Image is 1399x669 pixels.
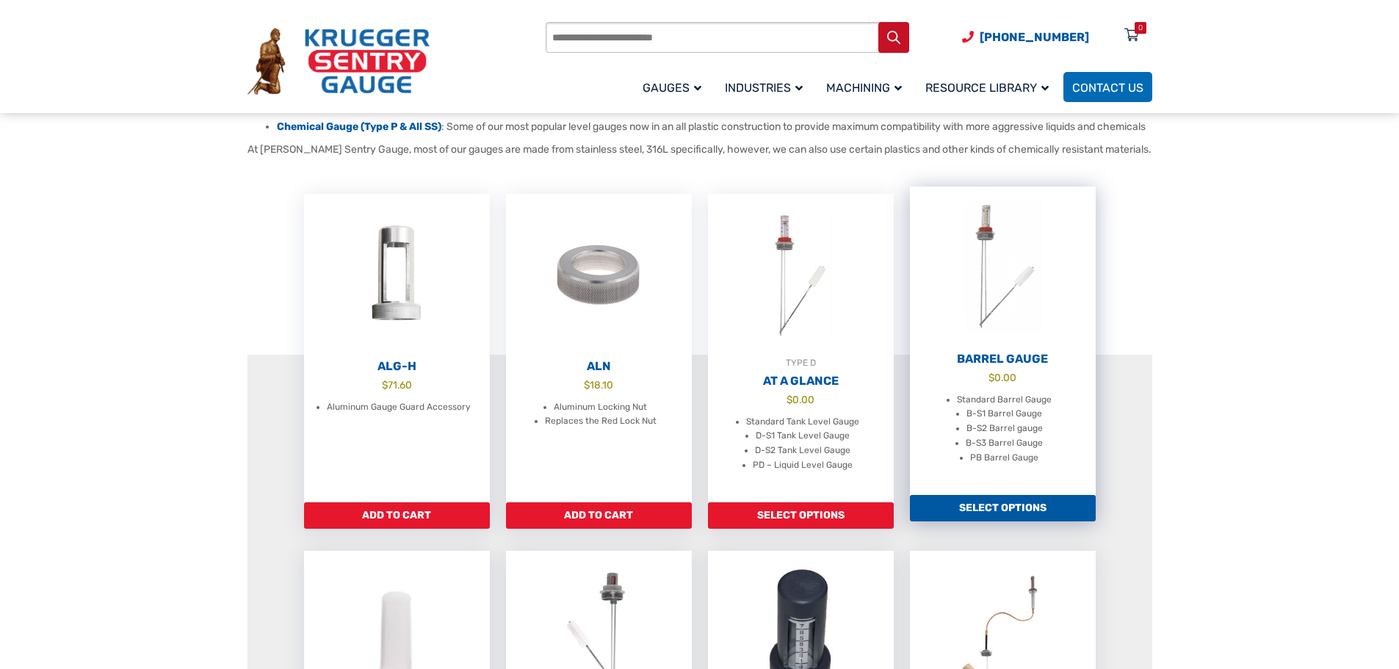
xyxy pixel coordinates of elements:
[304,359,490,374] h2: ALG-H
[910,187,1096,495] a: Barrel Gauge $0.00 Standard Barrel Gauge B-S1 Barrel Gauge B-S2 Barrel gauge B-S3 Barrel Gauge PB...
[584,379,613,391] bdi: 18.10
[787,394,814,405] bdi: 0.00
[910,495,1096,521] a: Add to cart: “Barrel Gauge”
[277,120,1152,134] li: : Some of our most popular level gauges now in an all plastic construction to provide maximum com...
[957,393,1052,408] li: Standard Barrel Gauge
[966,436,1043,451] li: B-S3 Barrel Gauge
[988,372,994,383] span: $
[545,414,657,429] li: Replaces the Red Lock Nut
[1138,22,1143,34] div: 0
[304,194,490,502] a: ALG-H $71.60 Aluminum Gauge Guard Accessory
[247,28,430,95] img: Krueger Sentry Gauge
[716,70,817,104] a: Industries
[755,444,850,458] li: D-S2 Tank Level Gauge
[962,28,1089,46] a: Phone Number (920) 434-8860
[988,372,1016,383] bdi: 0.00
[708,355,894,370] div: TYPE D
[966,422,1043,436] li: B-S2 Barrel gauge
[708,502,894,529] a: Add to cart: “At A Glance”
[756,429,850,444] li: D-S1 Tank Level Gauge
[966,407,1042,422] li: B-S1 Barrel Gauge
[506,194,692,502] a: ALN $18.10 Aluminum Locking Nut Replaces the Red Lock Nut
[826,81,902,95] span: Machining
[817,70,917,104] a: Machining
[634,70,716,104] a: Gauges
[382,379,412,391] bdi: 71.60
[787,394,792,405] span: $
[304,502,490,529] a: Add to cart: “ALG-H”
[643,81,701,95] span: Gauges
[725,81,803,95] span: Industries
[277,120,441,133] a: Chemical Gauge (Type P & All SS)
[506,502,692,529] a: Add to cart: “ALN”
[925,81,1049,95] span: Resource Library
[506,194,692,355] img: ALN
[708,194,894,502] a: TYPE DAt A Glance $0.00 Standard Tank Level Gauge D-S1 Tank Level Gauge D-S2 Tank Level Gauge PD ...
[1063,72,1152,102] a: Contact Us
[910,187,1096,348] img: Barrel Gauge
[708,374,894,388] h2: At A Glance
[917,70,1063,104] a: Resource Library
[708,194,894,355] img: At A Glance
[970,451,1038,466] li: PB Barrel Gauge
[304,194,490,355] img: ALG-OF
[753,458,853,473] li: PD – Liquid Level Gauge
[506,359,692,374] h2: ALN
[554,400,647,415] li: Aluminum Locking Nut
[327,400,471,415] li: Aluminum Gauge Guard Accessory
[247,142,1152,157] p: At [PERSON_NAME] Sentry Gauge, most of our gauges are made from stainless steel, 316L specificall...
[1072,81,1143,95] span: Contact Us
[980,30,1089,44] span: [PHONE_NUMBER]
[382,379,388,391] span: $
[584,379,590,391] span: $
[910,352,1096,366] h2: Barrel Gauge
[746,415,859,430] li: Standard Tank Level Gauge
